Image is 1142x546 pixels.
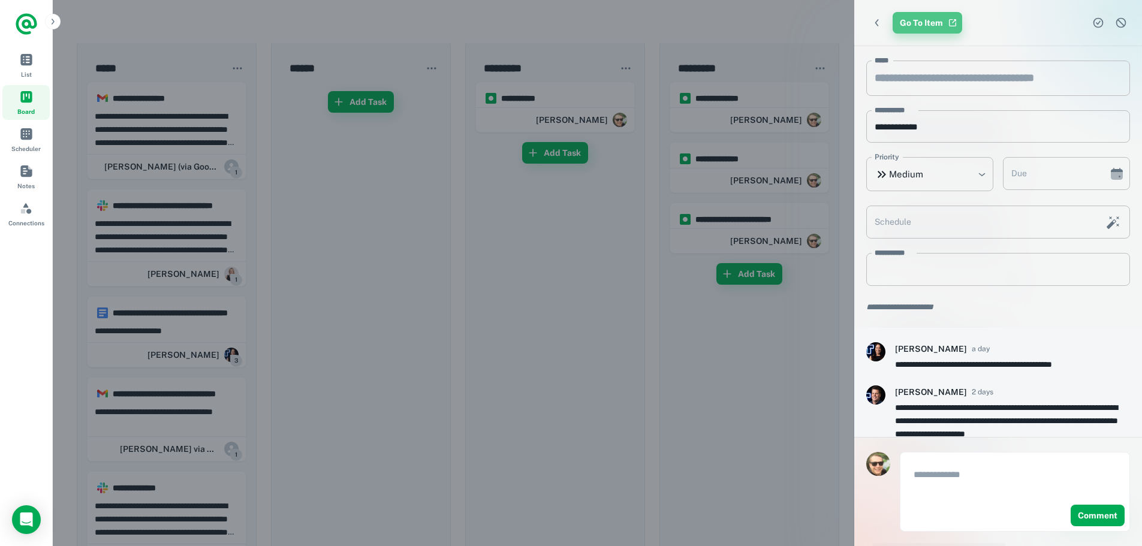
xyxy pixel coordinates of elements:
[1112,14,1130,32] button: Dismiss task
[875,152,899,162] label: Priority
[895,385,967,399] h6: [PERSON_NAME]
[972,343,990,354] span: a day
[866,452,890,476] img: Karl Chaffey
[1089,14,1107,32] button: Complete task
[866,385,885,405] img: ALV-UjVtm3lh4e-NBdddsxyjgyK2NuXOiyj4wPa9NAfoJntDYxWMcGzA=s64
[972,387,993,397] span: 2 days
[893,12,962,34] a: Go To Item
[17,107,35,116] span: Board
[2,159,50,194] a: Notes
[2,85,50,120] a: Board
[1071,505,1125,526] button: Comment
[11,144,41,153] span: Scheduler
[866,157,993,191] div: Medium
[2,197,50,231] a: Connections
[14,12,38,36] a: Logo
[21,70,32,79] span: List
[2,48,50,83] a: List
[895,342,967,355] h6: [PERSON_NAME]
[866,342,885,361] img: ALV-UjVpp4BErfqksJbpmfpGPvjRwPSxGphc4Dbq4uEqG6GOCZsNuAE4=s64
[12,505,41,534] div: Open Intercom Messenger
[854,46,1142,437] div: scrollable content
[1105,162,1129,186] button: Choose date
[2,122,50,157] a: Scheduler
[1103,212,1123,233] button: Schedule this task with AI
[866,12,888,34] button: Back
[17,181,35,191] span: Notes
[8,218,44,228] span: Connections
